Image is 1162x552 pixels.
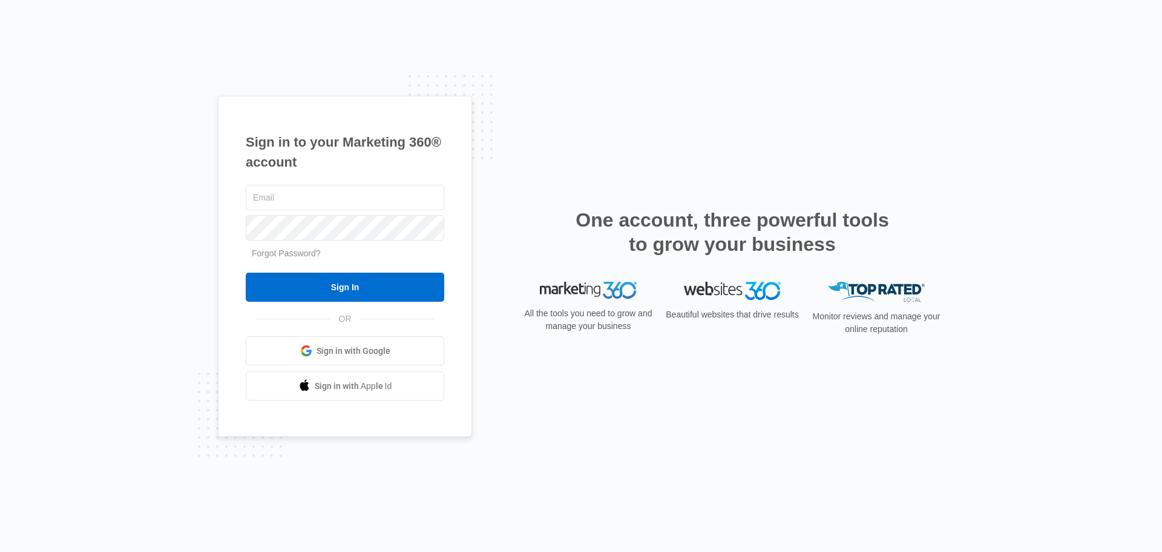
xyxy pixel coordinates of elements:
[540,282,637,299] img: Marketing 360
[684,282,781,299] img: Websites 360
[572,208,893,256] h2: One account, three powerful tools to grow your business
[315,380,392,393] span: Sign in with Apple Id
[246,132,444,172] h1: Sign in to your Marketing 360® account
[330,313,360,325] span: OR
[246,185,444,210] input: Email
[246,336,444,365] a: Sign in with Google
[252,248,321,258] a: Forgot Password?
[246,273,444,302] input: Sign In
[828,282,925,302] img: Top Rated Local
[665,308,800,321] p: Beautiful websites that drive results
[317,345,390,357] span: Sign in with Google
[246,371,444,401] a: Sign in with Apple Id
[520,307,656,333] p: All the tools you need to grow and manage your business
[809,310,944,336] p: Monitor reviews and manage your online reputation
